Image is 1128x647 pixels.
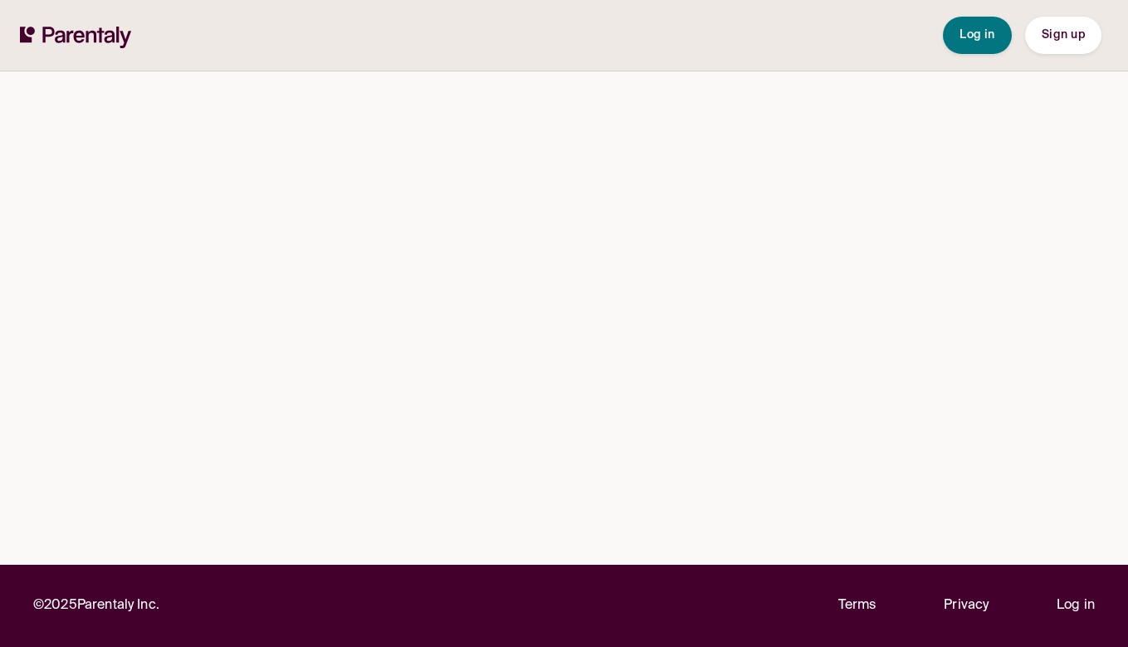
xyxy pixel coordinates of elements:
[944,595,989,617] a: Privacy
[960,29,995,41] span: Log in
[33,595,159,617] p: © 2025 Parentaly Inc.
[1025,17,1101,54] button: Sign up
[1057,595,1095,617] a: Log in
[838,595,877,617] a: Terms
[1042,29,1085,41] span: Sign up
[943,17,1012,54] button: Log in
